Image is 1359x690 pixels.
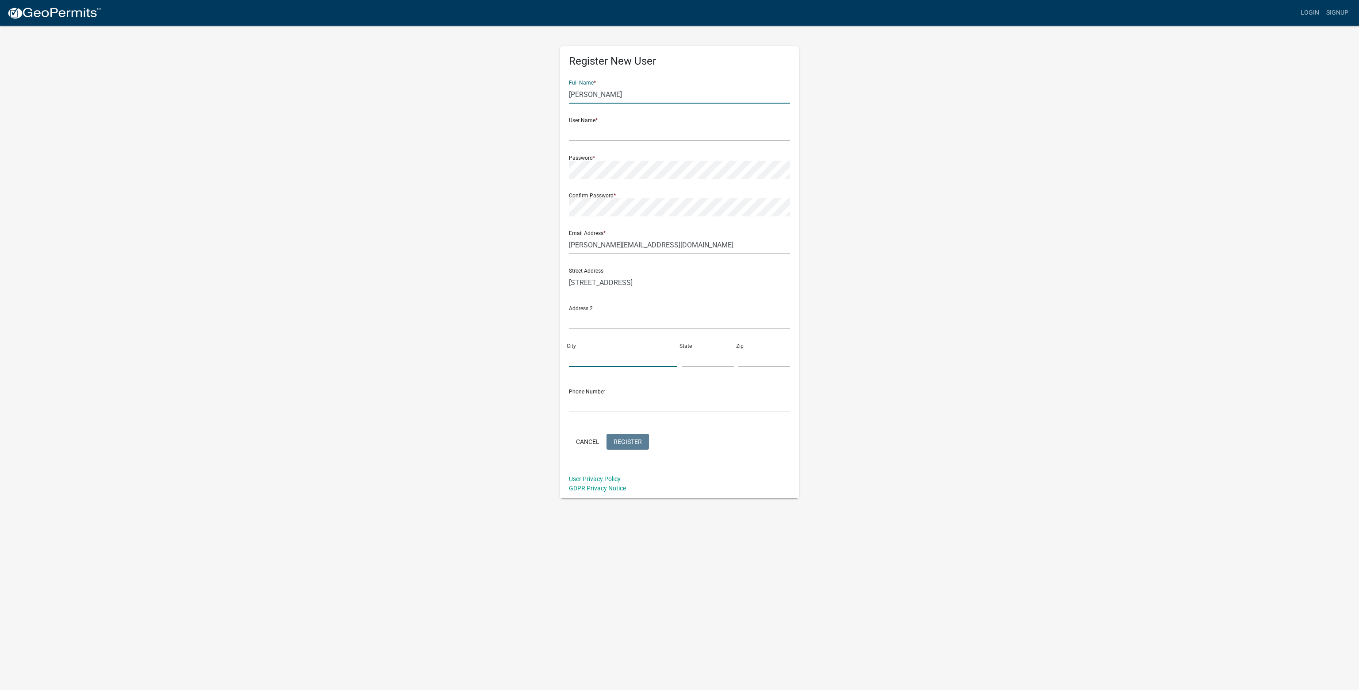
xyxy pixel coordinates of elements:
[569,55,790,68] h5: Register New User
[569,434,607,450] button: Cancel
[569,475,621,482] a: User Privacy Policy
[1297,4,1323,21] a: Login
[569,485,626,492] a: GDPR Privacy Notice
[1323,4,1352,21] a: Signup
[607,434,649,450] button: Register
[614,438,642,445] span: Register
